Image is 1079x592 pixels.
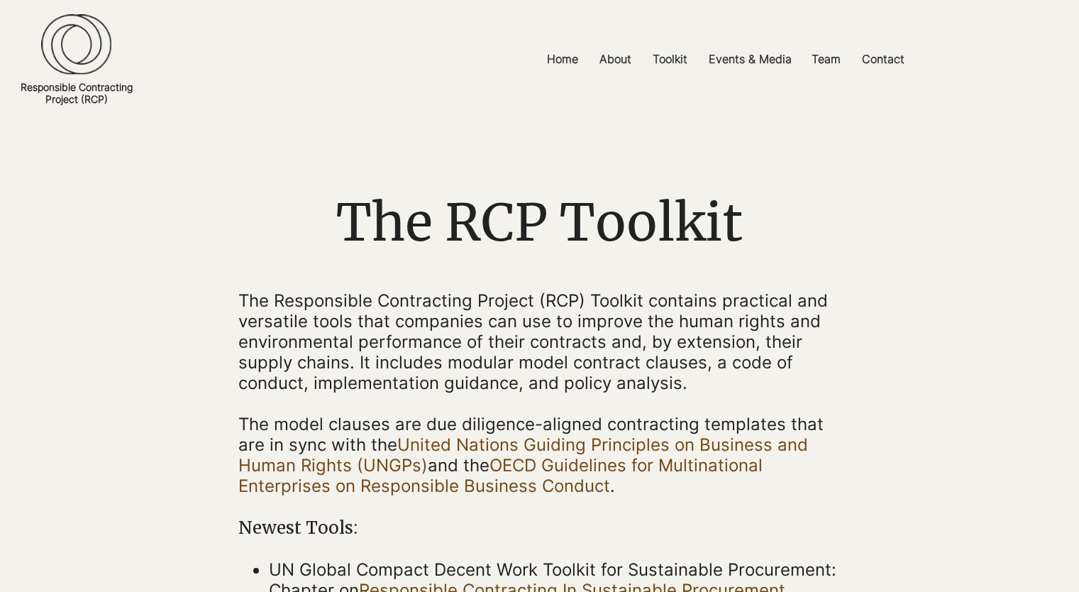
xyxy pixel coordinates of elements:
a: Toolkit [642,43,698,75]
a: Responsible ContractingProject (RCP) [21,81,133,105]
a: OECD Guidelines for Multinational Enterprises on Responsible Business Conduct [238,455,763,496]
a: Contact [851,43,915,75]
nav: Site [372,43,1079,75]
p: Home [540,43,585,75]
p: About [592,43,638,75]
p: Contact [855,43,912,75]
p: Team [804,43,848,75]
a: Home [536,43,589,75]
p: Events & Media [702,43,799,75]
a: United Nations Guiding Principles on Business and Human Rights (UNGPs) [238,434,808,476]
a: Events & Media [698,43,801,75]
span: The RCP Toolkit [336,190,743,255]
span: Newest Tools: [238,517,358,539]
a: About [589,43,642,75]
p: Toolkit [646,43,695,75]
a: Team [801,43,851,75]
span: The Responsible Contracting Project (RCP) Toolkit contains practical and versatile tools that com... [238,290,828,393]
span: The model clauses are due diligence-aligned contracting templates that are in sync with the and t... [238,414,824,496]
